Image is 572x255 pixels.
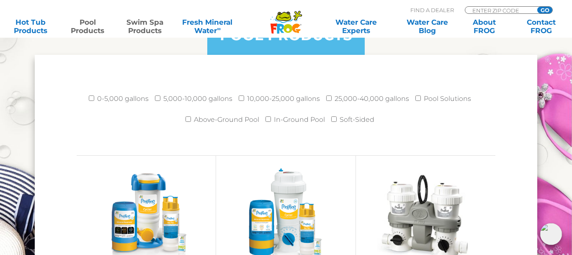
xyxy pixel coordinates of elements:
[340,111,374,128] label: Soft-Sided
[220,28,352,42] h3: POOL PRODUCTS
[537,7,552,13] input: GO
[180,18,235,35] a: Fresh MineralWater∞
[274,111,325,128] label: In-Ground Pool
[540,223,562,245] img: openIcon
[462,18,507,35] a: AboutFROG
[320,18,392,35] a: Water CareExperts
[247,90,320,107] label: 10,000-25,000 gallons
[65,18,110,35] a: PoolProducts
[519,18,564,35] a: ContactFROG
[335,90,409,107] label: 25,000-40,000 gallons
[217,26,221,32] sup: ∞
[472,7,528,14] input: Zip Code Form
[194,111,259,128] label: Above-Ground Pool
[97,90,149,107] label: 0-5,000 gallons
[8,18,53,35] a: Hot TubProducts
[123,18,167,35] a: Swim SpaProducts
[410,6,454,14] p: Find A Dealer
[405,18,449,35] a: Water CareBlog
[163,90,232,107] label: 5,000-10,000 gallons
[424,90,471,107] label: Pool Solutions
